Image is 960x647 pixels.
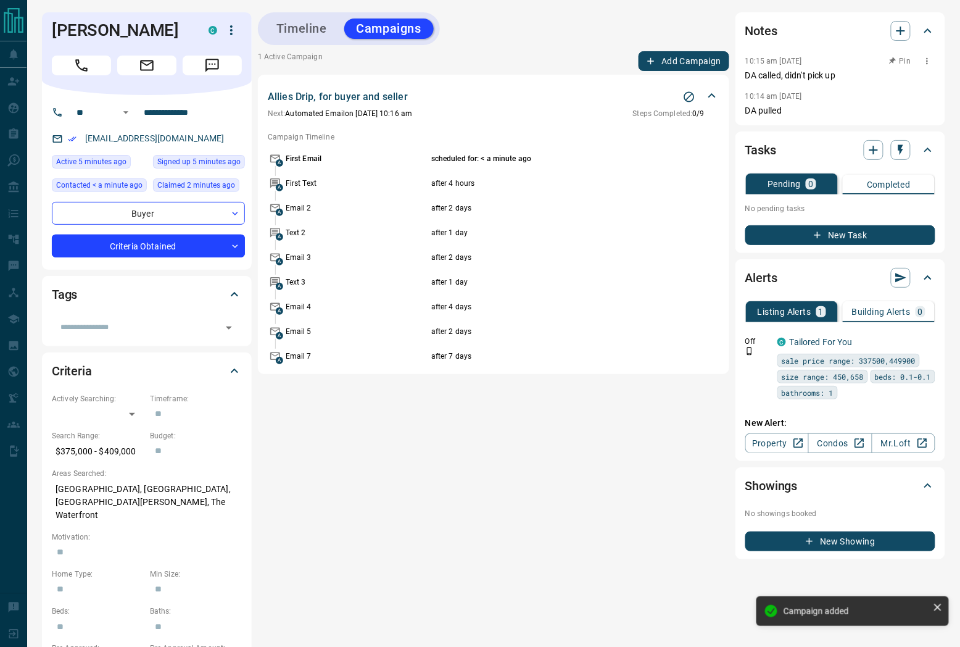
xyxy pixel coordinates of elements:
[276,209,283,216] span: A
[52,178,147,196] div: Sat Sep 13 2025
[745,532,935,551] button: New Showing
[52,606,144,617] p: Beds:
[286,326,428,337] p: Email 5
[157,156,241,168] span: Signed up 5 minutes ago
[276,258,283,265] span: A
[344,19,434,39] button: Campaigns
[745,263,935,293] div: Alerts
[276,283,283,290] span: A
[52,20,190,40] h1: [PERSON_NAME]
[875,370,931,383] span: beds: 0.1-0.1
[276,159,283,167] span: A
[52,532,242,543] p: Motivation:
[431,277,669,288] p: after 1 day
[768,180,801,188] p: Pending
[286,202,428,214] p: Email 2
[867,180,911,189] p: Completed
[68,135,77,143] svg: Email Verified
[276,332,283,340] span: A
[286,301,428,312] p: Email 4
[117,56,176,75] span: Email
[276,307,283,315] span: A
[258,51,323,71] p: 1 Active Campaign
[918,307,923,316] p: 0
[52,441,144,462] p: $375,000 - $409,000
[882,56,918,67] button: Pin
[745,69,935,82] p: DA called, didn't pick up
[782,370,864,383] span: size range: 450,658
[150,430,242,441] p: Budget:
[777,338,786,346] div: condos.ca
[633,109,693,118] span: Steps Completed:
[639,51,729,71] button: Add Campaign
[872,433,935,453] a: Mr.Loft
[286,252,428,263] p: Email 3
[286,277,428,288] p: Text 3
[150,393,242,404] p: Timeframe:
[52,285,77,304] h2: Tags
[268,108,412,119] p: Automated Email on [DATE] 10:16 am
[431,301,669,312] p: after 4 days
[52,361,92,381] h2: Criteria
[153,178,245,196] div: Sat Sep 13 2025
[85,133,225,143] a: [EMAIL_ADDRESS][DOMAIN_NAME]
[745,16,935,46] div: Notes
[790,337,853,347] a: Tailored For You
[431,178,669,189] p: after 4 hours
[276,357,283,364] span: A
[782,386,834,399] span: bathrooms: 1
[808,180,813,188] p: 0
[745,21,777,41] h2: Notes
[150,606,242,617] p: Baths:
[157,179,235,191] span: Claimed 2 minutes ago
[745,199,935,218] p: No pending tasks
[745,268,777,288] h2: Alerts
[745,417,935,430] p: New Alert:
[745,104,935,117] p: DA pulled
[286,227,428,238] p: Text 2
[431,202,669,214] p: after 2 days
[431,227,669,238] p: after 1 day
[52,235,245,257] div: Criteria Obtained
[745,135,935,165] div: Tasks
[819,307,824,316] p: 1
[633,108,705,119] p: 0 / 9
[56,179,143,191] span: Contacted < a minute ago
[276,184,283,191] span: A
[153,155,245,172] div: Sat Sep 13 2025
[52,56,111,75] span: Call
[52,468,242,479] p: Areas Searched:
[52,569,144,580] p: Home Type:
[745,336,770,347] p: Off
[745,433,809,453] a: Property
[52,280,242,309] div: Tags
[745,508,935,519] p: No showings booked
[56,156,126,168] span: Active 5 minutes ago
[680,88,698,106] button: Stop Campaign
[431,351,669,362] p: after 7 days
[52,155,147,172] div: Sat Sep 13 2025
[52,430,144,441] p: Search Range:
[745,140,776,160] h2: Tasks
[745,471,935,501] div: Showings
[808,433,872,453] a: Condos
[52,356,242,386] div: Criteria
[209,26,217,35] div: condos.ca
[118,105,133,120] button: Open
[52,202,245,225] div: Buyer
[745,347,754,356] svg: Push Notification Only
[264,19,339,39] button: Timeline
[268,109,286,118] span: Next:
[745,476,798,496] h2: Showings
[150,569,242,580] p: Min Size:
[220,319,238,336] button: Open
[745,225,935,245] button: New Task
[286,351,428,362] p: Email 7
[784,606,928,616] div: Campaign added
[268,131,719,143] p: Campaign Timeline
[431,153,669,164] p: scheduled for: < a minute ago
[782,354,916,367] span: sale price range: 337500,449900
[268,87,719,122] div: Allies Drip, for buyer and sellerStop CampaignNext:Automated Emailon [DATE] 10:16 amSteps Complet...
[852,307,911,316] p: Building Alerts
[758,307,811,316] p: Listing Alerts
